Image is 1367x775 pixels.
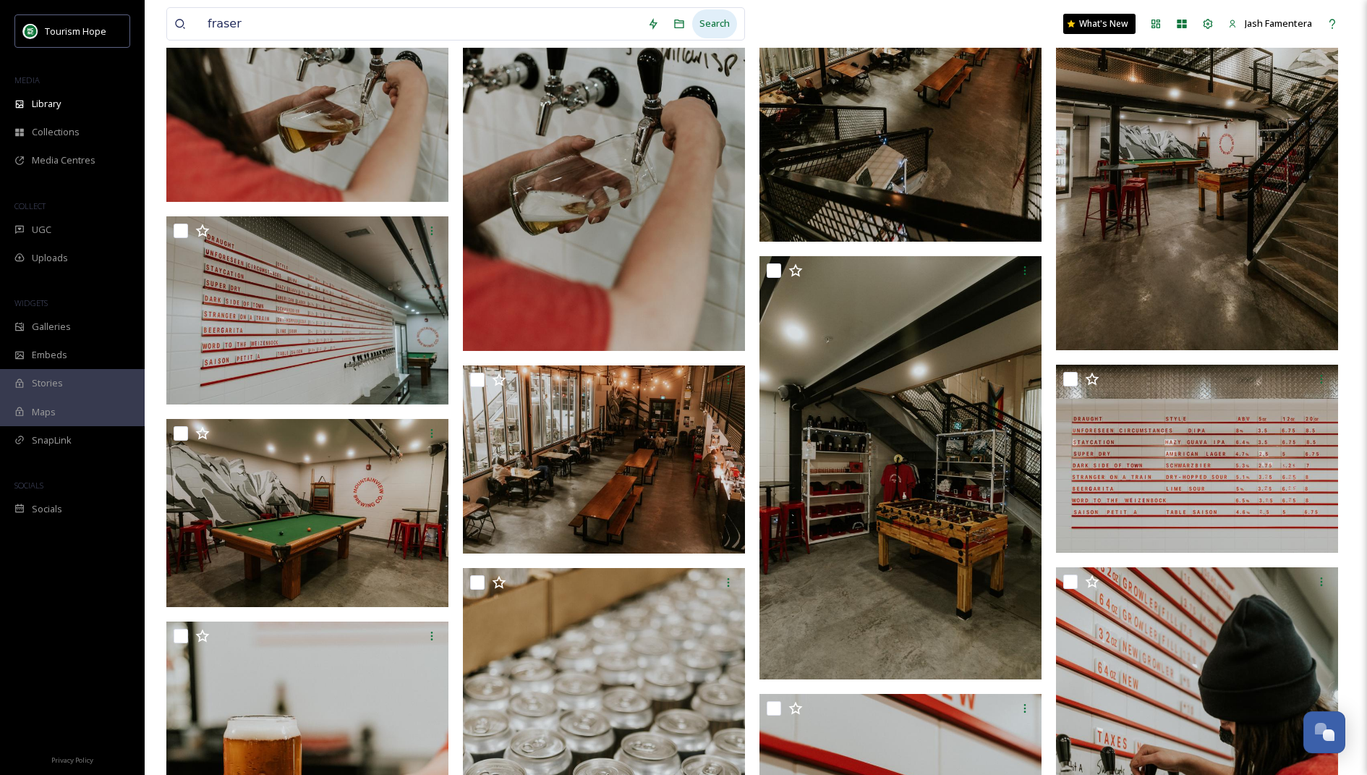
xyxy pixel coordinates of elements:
span: MEDIA [14,75,40,85]
img: logo.png [23,24,38,38]
a: Jash Famentera [1221,9,1319,38]
img: 2022.02.04--ConnectMedia_MountainViewBrewing-28.jpg [1056,365,1338,553]
span: Maps [32,405,56,419]
img: 2022.02.04--ConnectMedia_MountainViewBrewing-29.jpg [759,256,1042,679]
span: SOCIALS [14,480,43,491]
img: 2022.02.04--ConnectMedia_MountainViewBrewing-38.jpg [166,14,448,202]
span: SnapLink [32,433,72,447]
span: Uploads [32,251,68,265]
span: Media Centres [32,153,95,167]
button: Open Chat [1303,711,1345,753]
span: UGC [32,223,51,237]
img: 2022.02.04--ConnectMedia_MountainViewBrewing-30.jpg [166,419,448,607]
span: Privacy Policy [51,755,93,765]
span: Embeds [32,348,67,362]
a: What's New [1063,14,1136,34]
div: Search [692,9,737,38]
span: Jash Famentera [1245,17,1312,30]
img: 2022.02.04--ConnectMedia_MountainViewBrewing-33.jpg [463,365,745,554]
span: Stories [32,376,63,390]
span: Tourism Hope [45,25,106,38]
span: COLLECT [14,200,46,211]
span: WIDGETS [14,297,48,308]
span: Library [32,97,61,111]
span: Galleries [32,320,71,334]
img: 2022.02.04--ConnectMedia_MountainViewBrewing-34.jpg [166,216,448,405]
span: Collections [32,125,80,139]
span: Socials [32,502,62,516]
input: Search your library [200,8,640,40]
a: Privacy Policy [51,750,93,768]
